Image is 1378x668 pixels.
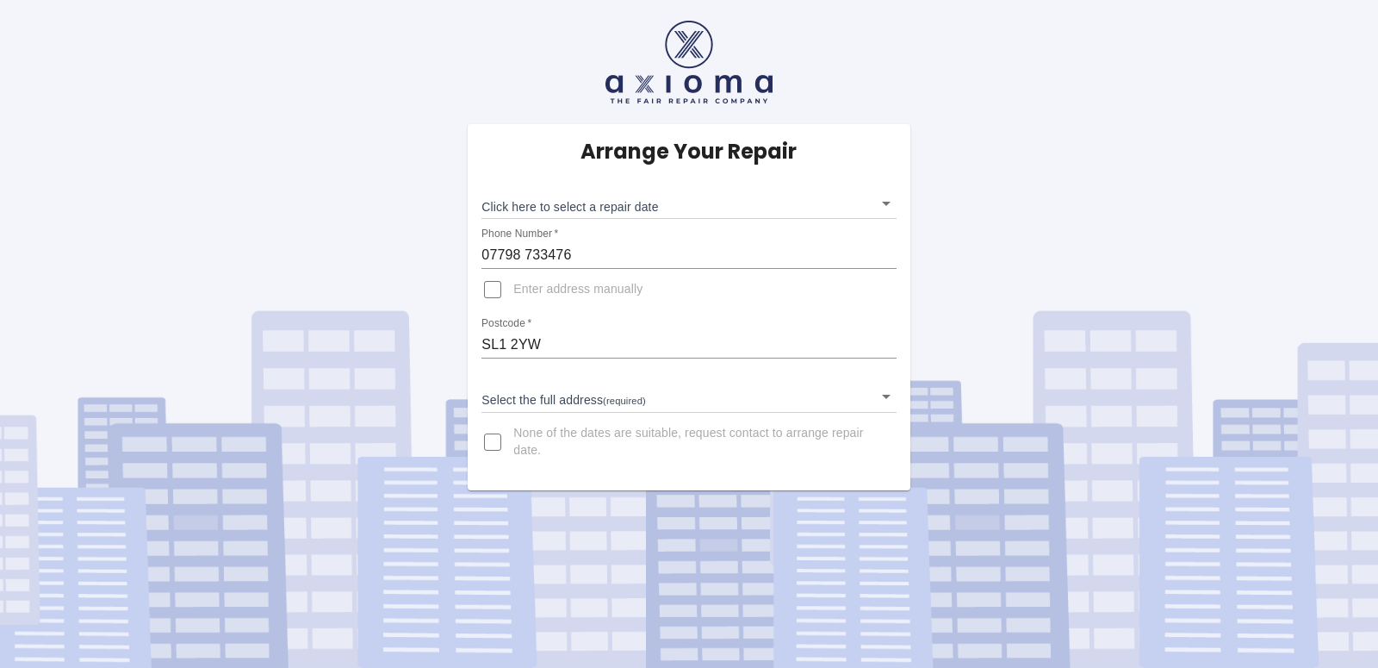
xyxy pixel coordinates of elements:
[605,21,773,103] img: axioma
[481,227,558,241] label: Phone Number
[580,138,797,165] h5: Arrange Your Repair
[513,281,642,298] span: Enter address manually
[481,316,531,331] label: Postcode
[513,425,882,459] span: None of the dates are suitable, request contact to arrange repair date.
